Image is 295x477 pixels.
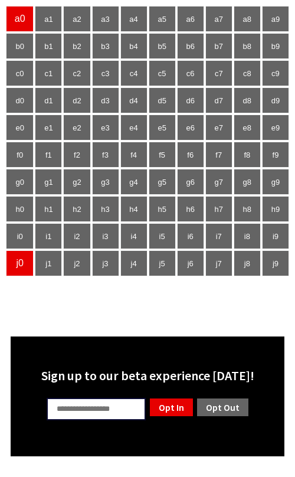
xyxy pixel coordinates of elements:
td: g5 [149,169,176,195]
td: h9 [262,196,289,222]
td: i9 [262,223,289,249]
td: a2 [63,6,90,32]
td: j1 [35,250,62,276]
td: e8 [234,115,261,141]
td: j4 [120,250,147,276]
td: e6 [177,115,204,141]
td: j0 [6,250,34,276]
td: d6 [177,87,204,113]
td: h8 [234,196,261,222]
td: h1 [35,196,62,222]
td: a6 [177,6,204,32]
td: j9 [262,250,289,276]
td: c3 [92,60,119,86]
td: g3 [92,169,119,195]
td: h3 [92,196,119,222]
td: a7 [205,6,232,32]
td: b7 [205,33,232,59]
td: b9 [262,33,289,59]
td: h2 [63,196,90,222]
td: d9 [262,87,289,113]
td: h0 [6,196,34,222]
td: a9 [262,6,289,32]
td: g0 [6,169,34,195]
td: c7 [205,60,232,86]
td: e9 [262,115,289,141]
td: e3 [92,115,119,141]
a: Opt In [149,397,194,417]
td: e1 [35,115,62,141]
td: c1 [35,60,62,86]
td: i7 [205,223,232,249]
td: g1 [35,169,62,195]
div: Sign up to our beta experience [DATE]! [18,367,277,384]
td: i1 [35,223,62,249]
td: b6 [177,33,204,59]
td: j6 [177,250,204,276]
td: a5 [149,6,176,32]
td: i6 [177,223,204,249]
td: f8 [234,142,261,168]
td: d5 [149,87,176,113]
td: e2 [63,115,90,141]
td: h6 [177,196,204,222]
td: c2 [63,60,90,86]
td: c0 [6,60,34,86]
td: g4 [120,169,147,195]
td: b5 [149,33,176,59]
td: d8 [234,87,261,113]
td: d0 [6,87,34,113]
td: f7 [205,142,232,168]
td: d7 [205,87,232,113]
td: i2 [63,223,90,249]
td: b1 [35,33,62,59]
td: f6 [177,142,204,168]
td: f0 [6,142,34,168]
td: a3 [92,6,119,32]
td: c9 [262,60,289,86]
td: h4 [120,196,147,222]
td: i4 [120,223,147,249]
td: j7 [205,250,232,276]
td: f5 [149,142,176,168]
td: j2 [63,250,90,276]
td: g9 [262,169,289,195]
td: f9 [262,142,289,168]
td: b4 [120,33,147,59]
td: i0 [6,223,34,249]
td: g8 [234,169,261,195]
td: g6 [177,169,204,195]
td: d3 [92,87,119,113]
td: j5 [149,250,176,276]
td: c8 [234,60,261,86]
td: j8 [234,250,261,276]
td: f1 [35,142,62,168]
td: h5 [149,196,176,222]
td: f4 [120,142,147,168]
td: b0 [6,33,34,59]
td: a8 [234,6,261,32]
td: g7 [205,169,232,195]
td: b8 [234,33,261,59]
td: d1 [35,87,62,113]
td: b3 [92,33,119,59]
td: i8 [234,223,261,249]
td: a4 [120,6,147,32]
td: c4 [120,60,147,86]
td: f2 [63,142,90,168]
td: e0 [6,115,34,141]
td: d2 [63,87,90,113]
td: i3 [92,223,119,249]
td: i5 [149,223,176,249]
td: a0 [6,6,34,32]
td: e7 [205,115,232,141]
td: c5 [149,60,176,86]
td: d4 [120,87,147,113]
td: e5 [149,115,176,141]
td: j3 [92,250,119,276]
td: b2 [63,33,90,59]
td: e4 [120,115,147,141]
td: f3 [92,142,119,168]
td: h7 [205,196,232,222]
a: Opt Out [196,397,250,417]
